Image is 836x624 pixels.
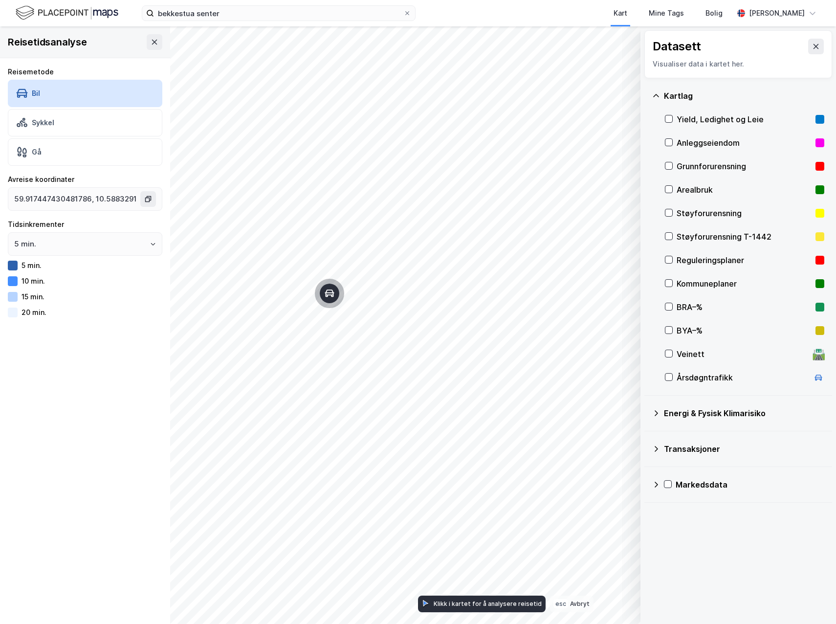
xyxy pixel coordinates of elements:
div: esc [553,599,568,608]
div: Tidsinkrementer [8,219,162,230]
div: Avbryt [570,600,590,607]
div: 20 min. [22,308,46,316]
div: BRA–% [677,301,812,313]
div: Kontrollprogram for chat [787,577,836,624]
div: Veinett [677,348,809,360]
div: Klikk i kartet for å analysere reisetid [434,600,542,607]
div: Grunnforurensning [677,160,812,172]
div: Yield, Ledighet og Leie [677,113,812,125]
input: Søk på adresse, matrikkel, gårdeiere, leietakere eller personer [154,6,403,21]
iframe: Chat Widget [787,577,836,624]
div: Energi & Fysisk Klimarisiko [664,407,824,419]
div: Transaksjoner [664,443,824,455]
div: 5 min. [22,261,42,269]
div: Støyforurensning [677,207,812,219]
div: Sykkel [32,118,54,127]
div: Bolig [705,7,723,19]
div: Anleggseiendom [677,137,812,149]
div: Kart [614,7,627,19]
div: BYA–% [677,325,812,336]
div: Kartlag [664,90,824,102]
input: Klikk i kartet for å velge avreisested [8,188,142,210]
div: 10 min. [22,277,45,285]
div: Støyforurensning T-1442 [677,231,812,243]
div: Årsdøgntrafikk [677,372,809,383]
div: 🛣️ [812,348,825,360]
div: Avreise koordinater [8,174,162,185]
div: [PERSON_NAME] [749,7,805,19]
div: Arealbruk [677,184,812,196]
div: Visualiser data i kartet her. [653,58,824,70]
div: Markedsdata [676,479,824,490]
img: logo.f888ab2527a4732fd821a326f86c7f29.svg [16,4,118,22]
input: ClearOpen [8,233,162,255]
div: 15 min. [22,292,44,301]
div: Map marker [320,284,339,303]
div: Mine Tags [649,7,684,19]
div: Reisetidsanalyse [8,34,87,50]
div: Reisemetode [8,66,162,78]
div: Datasett [653,39,701,54]
div: Reguleringsplaner [677,254,812,266]
button: Open [149,240,157,248]
div: Kommuneplaner [677,278,812,290]
div: Bil [32,89,40,97]
div: Gå [32,148,42,156]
